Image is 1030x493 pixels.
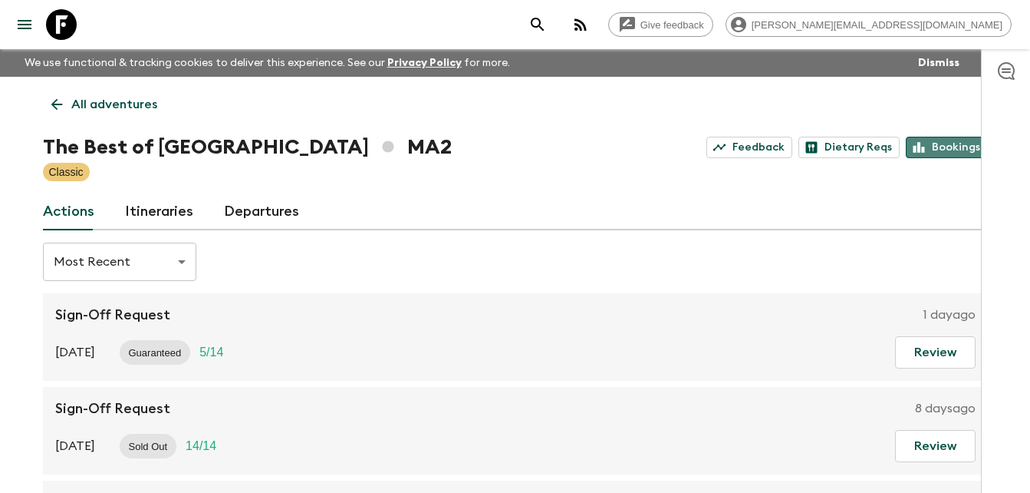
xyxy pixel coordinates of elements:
span: Sold Out [120,441,177,452]
p: 5 / 14 [199,343,223,362]
span: Guaranteed [120,347,191,359]
button: menu [9,9,40,40]
p: We use functional & tracking cookies to deliver this experience. See our for more. [18,49,516,77]
span: Give feedback [632,19,712,31]
p: 14 / 14 [186,437,216,455]
p: [DATE] [55,437,95,455]
div: Trip Fill [190,340,232,365]
p: 8 days ago [915,399,976,418]
span: [PERSON_NAME][EMAIL_ADDRESS][DOMAIN_NAME] [743,19,1011,31]
p: Sign-Off Request [55,306,170,324]
div: [PERSON_NAME][EMAIL_ADDRESS][DOMAIN_NAME] [726,12,1012,37]
div: Most Recent [43,240,196,283]
a: Dietary Reqs [798,137,900,158]
a: Departures [224,194,299,230]
a: Give feedback [608,12,713,37]
button: Dismiss [914,52,963,74]
p: [DATE] [55,343,95,362]
h1: The Best of [GEOGRAPHIC_DATA] MA2 [43,132,452,163]
button: Review [895,336,976,369]
a: Privacy Policy [387,58,462,68]
button: Review [895,430,976,462]
p: Sign-Off Request [55,399,170,418]
div: Trip Fill [176,434,225,458]
a: Bookings [906,137,988,158]
button: search adventures [522,9,553,40]
a: All adventures [43,89,166,120]
a: Itineraries [125,194,193,230]
a: Actions [43,194,94,230]
p: Classic [49,164,84,180]
p: 1 day ago [923,306,976,324]
p: All adventures [71,95,157,114]
a: Feedback [706,137,792,158]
